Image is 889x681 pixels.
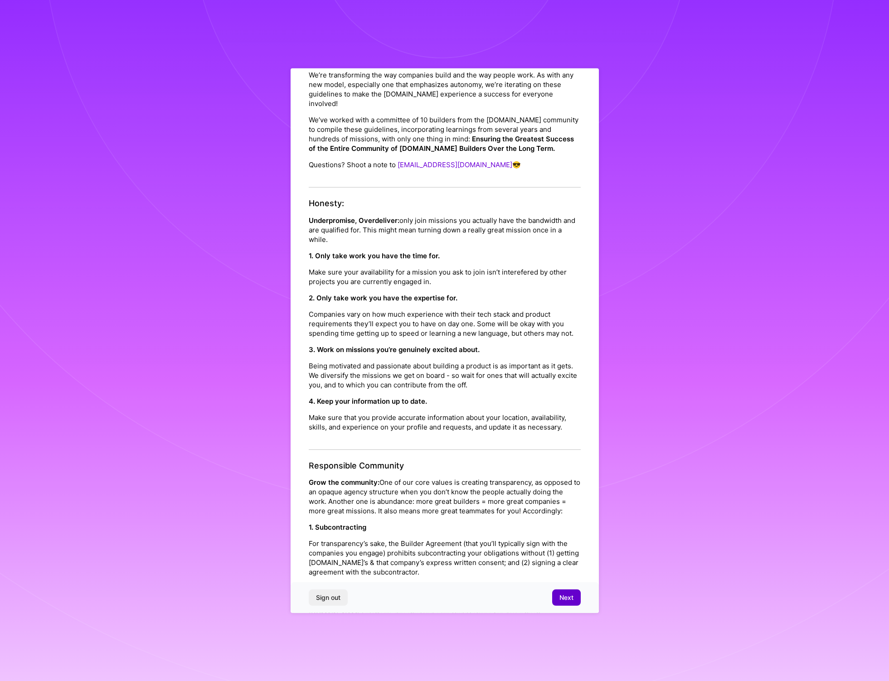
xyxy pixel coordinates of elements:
[309,478,379,487] strong: Grow the community:
[309,251,440,260] strong: 1. Only take work you have the time for.
[309,309,581,338] p: Companies vary on how much experience with their tech stack and product requirements they’ll expe...
[552,589,581,606] button: Next
[309,412,581,431] p: Make sure that you provide accurate information about your location, availability, skills, and ex...
[309,293,457,302] strong: 2. Only take work you have the expertise for.
[309,267,581,286] p: Make sure your availability for a mission you ask to join isn’t interefered by other projects you...
[309,539,581,577] p: For transparency’s sake, the Builder Agreement (that you’ll typically sign with the companies you...
[309,460,581,470] h4: Responsible Community
[309,361,581,389] p: Being motivated and passionate about building a product is as important as it gets. We diversify ...
[309,135,574,153] strong: Ensuring the Greatest Success of the Entire Community of [DOMAIN_NAME] Builders Over the Long Term.
[309,160,581,169] p: Questions? Shoot a note to 😎
[309,115,581,153] p: We’ve worked with a committee of 10 builders from the [DOMAIN_NAME] community to compile these gu...
[309,198,581,208] h4: Honesty:
[309,478,581,516] p: One of our core values is creating transparency, as opposed to an opaque agency structure when yo...
[309,523,366,531] strong: 1. Subcontracting
[559,593,573,602] span: Next
[309,216,399,224] strong: Underpromise, Overdeliver:
[398,160,512,169] a: [EMAIL_ADDRESS][DOMAIN_NAME]
[309,345,480,353] strong: 3. Work on missions you’re genuinely excited about.
[316,593,340,602] span: Sign out
[309,70,581,108] p: We’re transforming the way companies build and the way people work. As with any new model, especi...
[309,396,427,405] strong: 4. Keep your information up to date.
[309,589,348,606] button: Sign out
[309,215,581,244] p: only join missions you actually have the bandwidth and are qualified for. This might mean turning...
